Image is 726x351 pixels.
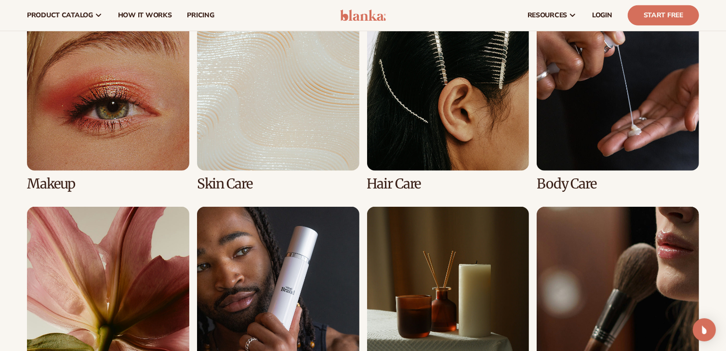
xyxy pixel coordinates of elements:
[187,12,214,19] span: pricing
[118,12,172,19] span: How It Works
[27,176,189,191] h3: Makeup
[537,176,699,191] h3: Body Care
[367,9,529,192] div: 3 / 8
[537,9,699,192] div: 4 / 8
[340,10,386,21] img: logo
[197,9,359,192] div: 2 / 8
[27,9,189,192] div: 1 / 8
[592,12,612,19] span: LOGIN
[367,176,529,191] h3: Hair Care
[628,5,699,25] a: Start Free
[528,12,567,19] span: resources
[27,12,93,19] span: product catalog
[197,176,359,191] h3: Skin Care
[693,318,716,341] div: Open Intercom Messenger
